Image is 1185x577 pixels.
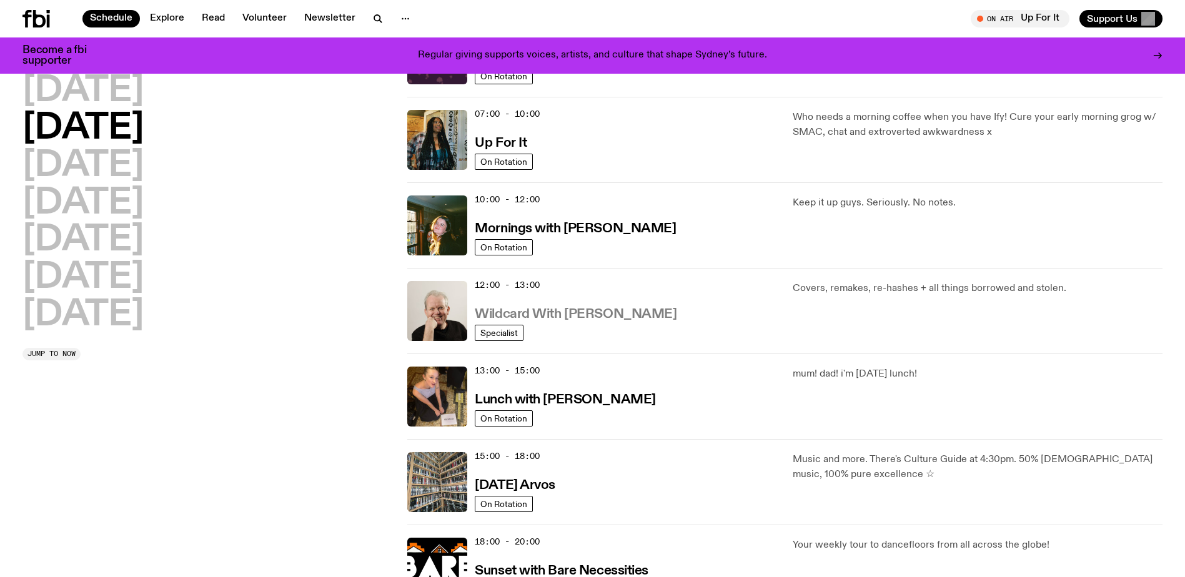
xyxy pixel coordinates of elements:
span: Support Us [1087,13,1138,24]
img: A corner shot of the fbi music library [407,452,467,512]
a: On Rotation [475,410,533,427]
button: [DATE] [22,223,144,258]
h3: Mornings with [PERSON_NAME] [475,222,676,235]
a: Explore [142,10,192,27]
button: [DATE] [22,149,144,184]
a: Volunteer [235,10,294,27]
a: Specialist [475,325,523,341]
h3: Lunch with [PERSON_NAME] [475,393,655,407]
button: [DATE] [22,186,144,221]
span: 12:00 - 13:00 [475,279,540,291]
button: [DATE] [22,111,144,146]
p: Music and more. There's Culture Guide at 4:30pm. 50% [DEMOGRAPHIC_DATA] music, 100% pure excellen... [793,452,1163,482]
img: Stuart is smiling charmingly, wearing a black t-shirt against a stark white background. [407,281,467,341]
p: mum! dad! i'm [DATE] lunch! [793,367,1163,382]
p: Regular giving supports voices, artists, and culture that shape Sydney’s future. [418,50,767,61]
button: [DATE] [22,298,144,333]
p: Who needs a morning coffee when you have Ify! Cure your early morning grog w/ SMAC, chat and extr... [793,110,1163,140]
span: 13:00 - 15:00 [475,365,540,377]
a: Newsletter [297,10,363,27]
span: Jump to now [27,350,76,357]
a: On Rotation [475,68,533,84]
p: Keep it up guys. Seriously. No notes. [793,195,1163,210]
a: Up For It [475,134,527,150]
h3: Up For It [475,137,527,150]
button: Support Us [1079,10,1163,27]
a: [DATE] Arvos [475,476,555,492]
h3: [DATE] Arvos [475,479,555,492]
a: Read [194,10,232,27]
a: Mornings with [PERSON_NAME] [475,220,676,235]
a: Lunch with [PERSON_NAME] [475,391,655,407]
a: On Rotation [475,154,533,170]
span: On Rotation [480,499,527,508]
a: Schedule [82,10,140,27]
span: 15:00 - 18:00 [475,450,540,462]
p: Your weekly tour to dancefloors from all across the globe! [793,538,1163,553]
span: On Rotation [480,413,527,423]
a: On Rotation [475,496,533,512]
img: SLC lunch cover [407,367,467,427]
button: Jump to now [22,348,81,360]
h3: Wildcard With [PERSON_NAME] [475,308,677,321]
p: Covers, remakes, re-hashes + all things borrowed and stolen. [793,281,1163,296]
h3: Become a fbi supporter [22,45,102,66]
a: Wildcard With [PERSON_NAME] [475,305,677,321]
img: Freya smiles coyly as she poses for the image. [407,195,467,255]
span: 10:00 - 12:00 [475,194,540,205]
span: On Rotation [480,157,527,166]
span: 07:00 - 10:00 [475,108,540,120]
a: On Rotation [475,239,533,255]
img: Ify - a Brown Skin girl with black braided twists, looking up to the side with her tongue stickin... [407,110,467,170]
button: [DATE] [22,260,144,295]
button: [DATE] [22,74,144,109]
span: On Rotation [480,71,527,81]
button: On AirUp For It [971,10,1069,27]
span: Specialist [480,328,518,337]
span: 18:00 - 20:00 [475,536,540,548]
span: On Rotation [480,242,527,252]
